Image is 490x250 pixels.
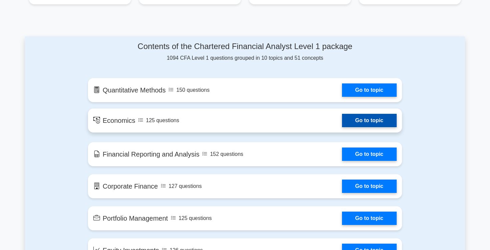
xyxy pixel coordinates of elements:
[342,148,397,161] a: Go to topic
[342,83,397,97] a: Go to topic
[342,114,397,127] a: Go to topic
[342,212,397,225] a: Go to topic
[342,180,397,193] a: Go to topic
[88,42,402,51] h4: Contents of the Chartered Financial Analyst Level 1 package
[88,42,402,62] div: 1094 CFA Level 1 questions grouped in 10 topics and 51 concepts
